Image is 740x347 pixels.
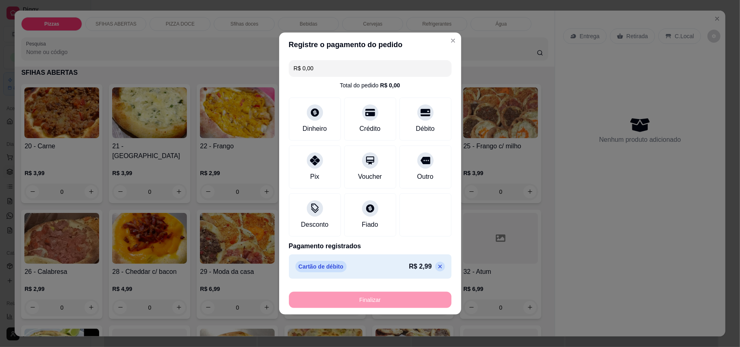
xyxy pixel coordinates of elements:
[303,124,327,134] div: Dinheiro
[416,124,434,134] div: Débito
[294,60,447,76] input: Ex.: hambúrguer de cordeiro
[380,81,400,89] div: R$ 0,00
[340,81,400,89] div: Total do pedido
[295,261,347,272] p: Cartão de débito
[310,172,319,182] div: Pix
[417,172,433,182] div: Outro
[360,124,381,134] div: Crédito
[362,220,378,230] div: Fiado
[447,34,460,47] button: Close
[279,33,461,57] header: Registre o pagamento do pedido
[358,172,382,182] div: Voucher
[301,220,329,230] div: Desconto
[409,262,432,271] p: R$ 2,99
[289,241,451,251] p: Pagamento registrados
